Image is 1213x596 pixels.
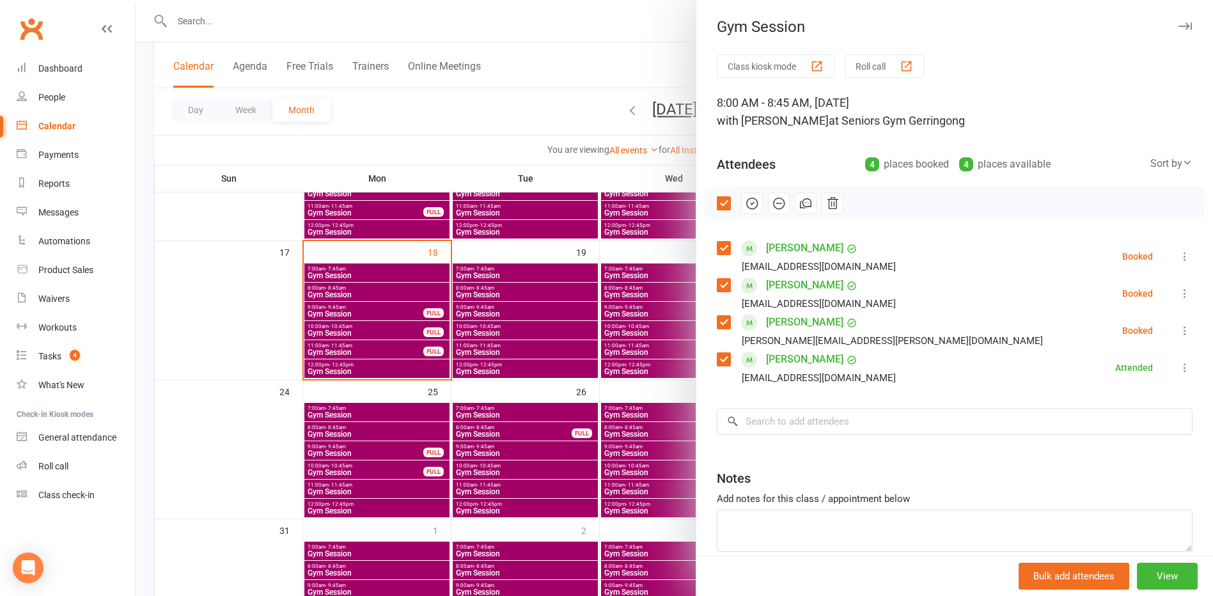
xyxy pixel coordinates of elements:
[38,461,68,471] div: Roll call
[38,150,79,160] div: Payments
[742,295,896,312] div: [EMAIL_ADDRESS][DOMAIN_NAME]
[17,227,135,256] a: Automations
[17,83,135,112] a: People
[17,342,135,371] a: Tasks 4
[38,121,75,131] div: Calendar
[17,54,135,83] a: Dashboard
[38,207,79,217] div: Messages
[38,236,90,246] div: Automations
[766,312,843,333] a: [PERSON_NAME]
[17,481,135,510] a: Class kiosk mode
[865,157,879,171] div: 4
[717,408,1193,435] input: Search to add attendees
[1137,563,1198,590] button: View
[1115,363,1153,372] div: Attended
[742,333,1043,349] div: [PERSON_NAME][EMAIL_ADDRESS][PERSON_NAME][DOMAIN_NAME]
[38,322,77,333] div: Workouts
[742,370,896,386] div: [EMAIL_ADDRESS][DOMAIN_NAME]
[17,452,135,481] a: Roll call
[38,351,61,361] div: Tasks
[17,371,135,400] a: What's New
[829,114,965,127] span: at Seniors Gym Gerringong
[70,350,80,361] span: 4
[38,265,93,275] div: Product Sales
[717,155,776,173] div: Attendees
[1122,252,1153,261] div: Booked
[17,423,135,452] a: General attendance kiosk mode
[38,490,95,500] div: Class check-in
[959,157,973,171] div: 4
[865,155,949,173] div: places booked
[38,380,84,390] div: What's New
[17,313,135,342] a: Workouts
[17,256,135,285] a: Product Sales
[717,54,834,78] button: Class kiosk mode
[766,238,843,258] a: [PERSON_NAME]
[1150,155,1193,172] div: Sort by
[717,114,829,127] span: with [PERSON_NAME]
[17,112,135,141] a: Calendar
[717,94,1193,130] div: 8:00 AM - 8:45 AM, [DATE]
[17,198,135,227] a: Messages
[38,178,70,189] div: Reports
[766,275,843,295] a: [PERSON_NAME]
[38,294,70,304] div: Waivers
[15,13,47,45] a: Clubworx
[13,553,43,583] div: Open Intercom Messenger
[38,92,65,102] div: People
[766,349,843,370] a: [PERSON_NAME]
[742,258,896,275] div: [EMAIL_ADDRESS][DOMAIN_NAME]
[845,54,924,78] button: Roll call
[17,141,135,169] a: Payments
[38,432,116,443] div: General attendance
[17,285,135,313] a: Waivers
[1122,289,1153,298] div: Booked
[696,18,1213,36] div: Gym Session
[17,169,135,198] a: Reports
[717,491,1193,506] div: Add notes for this class / appointment below
[1122,326,1153,335] div: Booked
[717,469,751,487] div: Notes
[1019,563,1129,590] button: Bulk add attendees
[38,63,82,74] div: Dashboard
[959,155,1051,173] div: places available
